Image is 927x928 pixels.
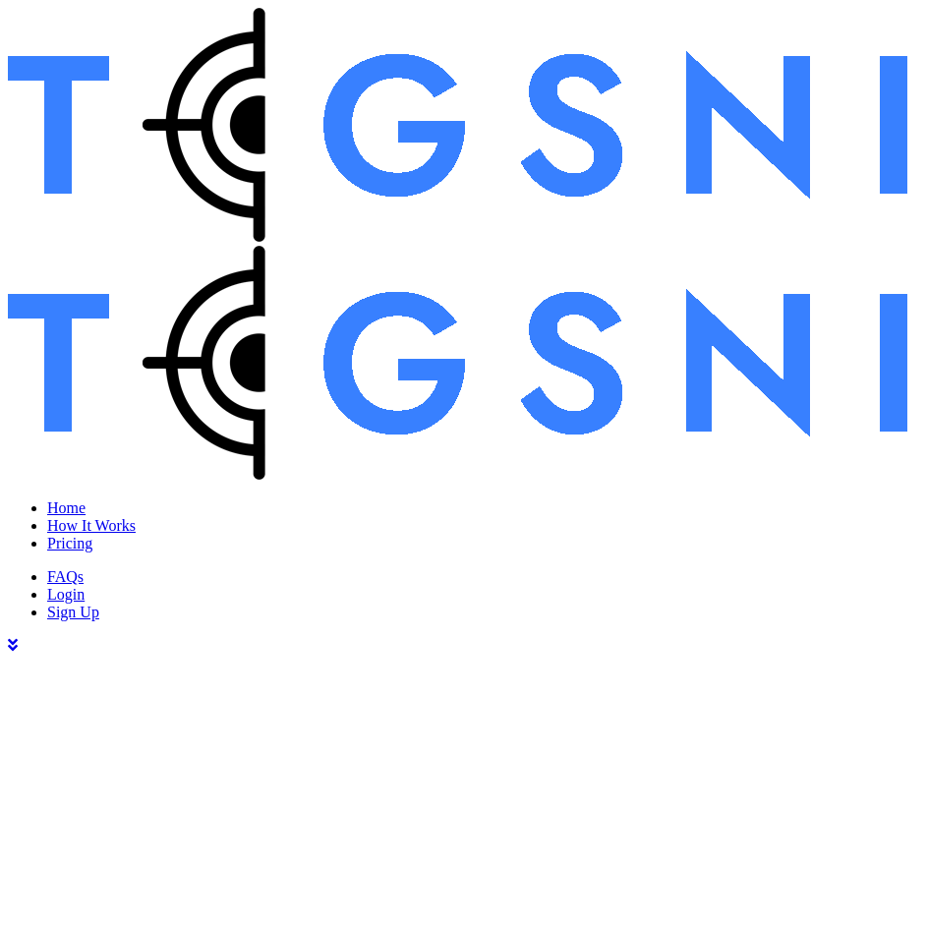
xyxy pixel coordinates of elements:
[47,568,919,586] a: FAQs
[47,535,919,552] a: Pricing
[47,604,919,621] a: Sign Up
[47,517,919,535] a: How It Works
[47,586,919,604] a: Login
[47,499,919,517] a: Home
